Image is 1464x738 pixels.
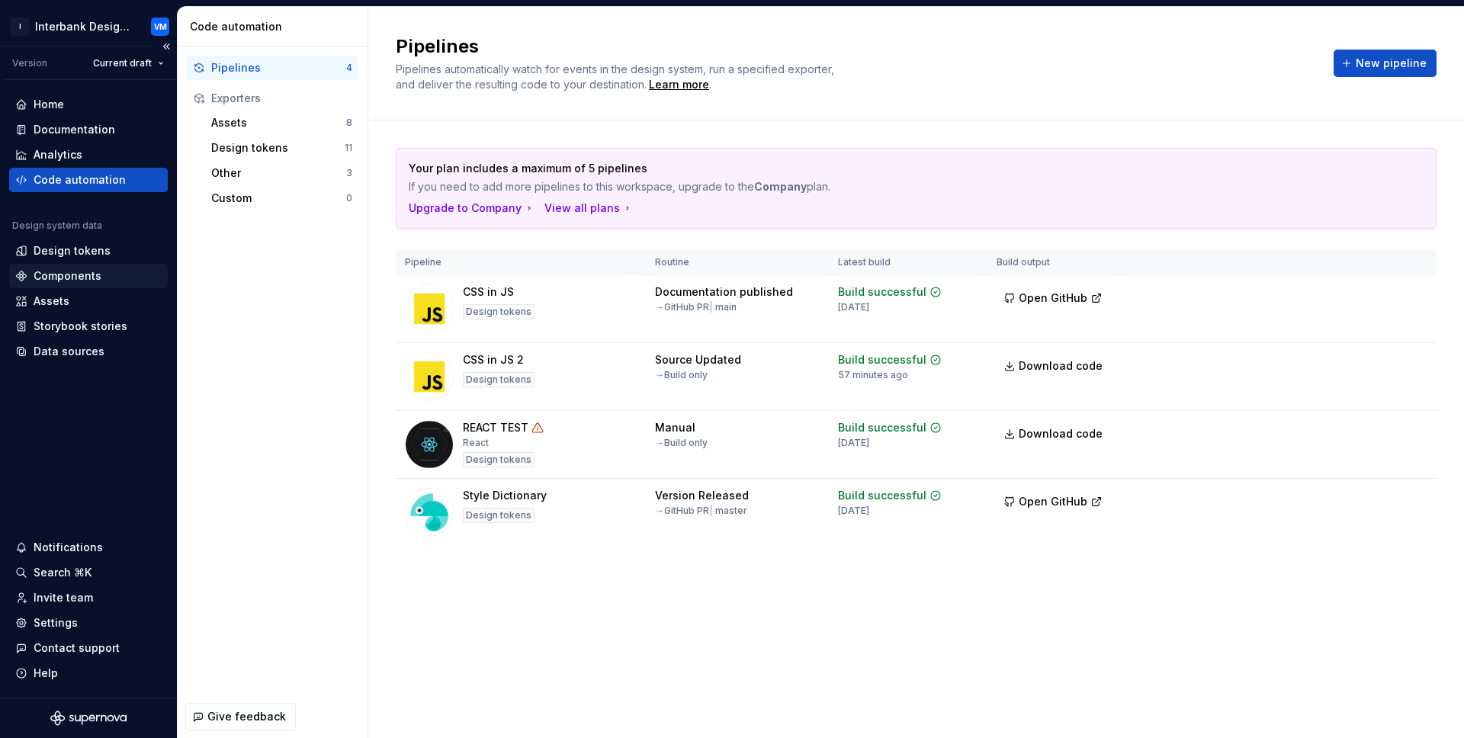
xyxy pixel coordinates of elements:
a: Settings [9,611,168,635]
span: Current draft [93,57,152,69]
button: Pipelines4 [187,56,358,80]
div: Design tokens [463,452,535,467]
th: Build output [987,250,1122,275]
div: 3 [346,167,352,179]
div: 0 [346,192,352,204]
div: Build successful [838,488,926,503]
div: → Build only [655,437,708,449]
span: Open GitHub [1019,290,1087,306]
div: Documentation [34,122,115,137]
div: Design tokens [211,140,345,156]
a: Components [9,264,168,288]
button: Open GitHub [997,284,1109,312]
div: Documentation published [655,284,793,300]
p: If you need to add more pipelines to this workspace, upgrade to the plan. [409,179,1317,194]
div: Source Updated [655,352,741,367]
div: [DATE] [838,301,869,313]
div: 4 [346,62,352,74]
a: Design tokens11 [205,136,358,160]
div: Storybook stories [34,319,127,334]
button: Give feedback [185,703,296,730]
button: Current draft [86,53,171,74]
span: Give feedback [207,709,286,724]
div: Code automation [190,19,361,34]
button: Notifications [9,535,168,560]
a: Invite team [9,586,168,610]
button: Open GitHub [997,488,1109,515]
span: | [709,505,713,516]
a: Learn more [649,77,709,92]
a: Storybook stories [9,314,168,339]
div: Data sources [34,344,104,359]
div: Assets [34,294,69,309]
button: Assets8 [205,111,358,135]
span: Open GitHub [1019,494,1087,509]
div: Settings [34,615,78,631]
th: Routine [646,250,829,275]
div: Custom [211,191,346,206]
div: Other [211,165,346,181]
a: Code automation [9,168,168,192]
div: Analytics [34,147,82,162]
a: Analytics [9,143,168,167]
span: New pipeline [1356,56,1427,71]
button: Custom0 [205,186,358,210]
div: → Build only [655,369,708,381]
button: Help [9,661,168,685]
span: Download code [1019,358,1103,374]
button: Collapse sidebar [156,36,177,57]
a: Design tokens [9,239,168,263]
div: Notifications [34,540,103,555]
div: Assets [211,115,346,130]
strong: Company [754,180,807,193]
div: Code automation [34,172,126,188]
span: Download code [1019,426,1103,441]
h2: Pipelines [396,34,1315,59]
div: VM [154,21,167,33]
th: Latest build [829,250,987,275]
div: 57 minutes ago [838,369,908,381]
div: Pipelines [211,60,346,75]
button: Contact support [9,636,168,660]
button: Other3 [205,161,358,185]
div: [DATE] [838,437,869,449]
a: Download code [997,352,1112,380]
div: 8 [346,117,352,129]
div: Contact support [34,640,120,656]
a: Data sources [9,339,168,364]
div: Build successful [838,352,926,367]
button: IInterbank Design SystemVM [3,10,174,43]
div: Design tokens [463,304,535,319]
div: React [463,437,489,449]
div: Search ⌘K [34,565,91,580]
a: Open GitHub [997,294,1109,306]
a: Open GitHub [997,497,1109,510]
div: Build successful [838,420,926,435]
div: Exporters [211,91,352,106]
a: Supernova Logo [50,711,127,726]
div: [DATE] [838,505,869,517]
div: Build successful [838,284,926,300]
span: | [709,301,713,313]
button: Search ⌘K [9,560,168,585]
div: → GitHub PR master [655,505,747,517]
button: New pipeline [1334,50,1437,77]
a: Documentation [9,117,168,142]
div: Manual [655,420,695,435]
th: Pipeline [396,250,646,275]
div: CSS in JS [463,284,514,300]
div: View all plans [544,201,634,216]
div: Design tokens [463,372,535,387]
div: Style Dictionary [463,488,547,503]
div: REACT TEST [463,420,528,435]
a: Download code [997,420,1112,448]
div: Design tokens [34,243,111,258]
div: Version [12,57,47,69]
div: → GitHub PR main [655,301,737,313]
a: Home [9,92,168,117]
